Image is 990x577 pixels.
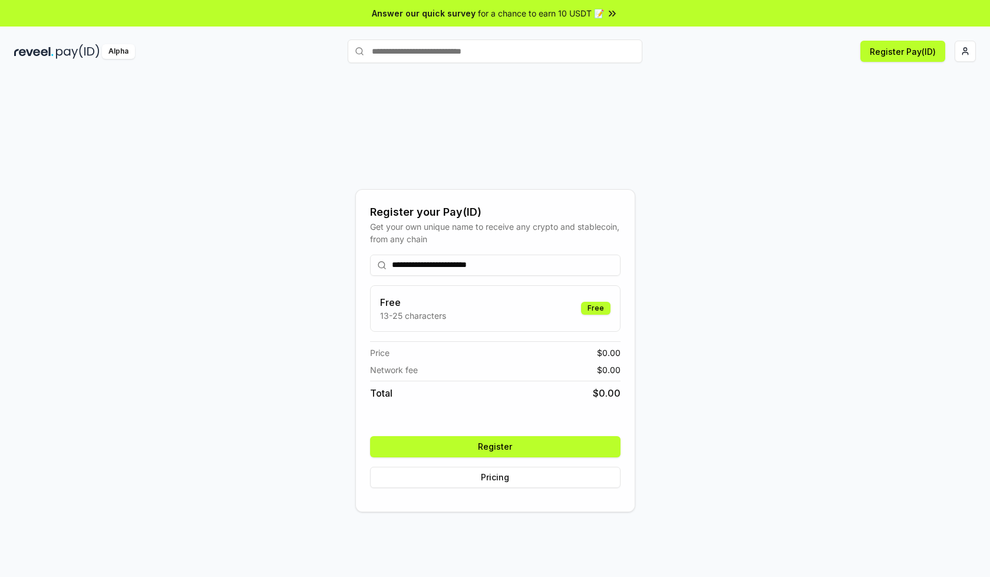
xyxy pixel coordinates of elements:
h3: Free [380,295,446,309]
button: Register Pay(ID) [860,41,945,62]
div: Alpha [102,44,135,59]
span: Network fee [370,364,418,376]
span: $ 0.00 [597,347,621,359]
button: Register [370,436,621,457]
button: Pricing [370,467,621,488]
div: Free [581,302,610,315]
span: $ 0.00 [597,364,621,376]
span: Answer our quick survey [372,7,476,19]
div: Register your Pay(ID) [370,204,621,220]
img: pay_id [56,44,100,59]
span: for a chance to earn 10 USDT 📝 [478,7,604,19]
span: $ 0.00 [593,386,621,400]
span: Total [370,386,392,400]
span: Price [370,347,390,359]
div: Get your own unique name to receive any crypto and stablecoin, from any chain [370,220,621,245]
img: reveel_dark [14,44,54,59]
p: 13-25 characters [380,309,446,322]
